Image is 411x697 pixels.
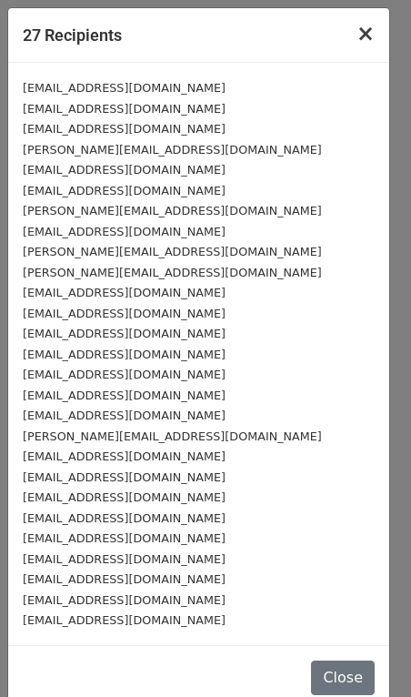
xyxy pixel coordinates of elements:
small: [EMAIL_ADDRESS][DOMAIN_NAME] [23,286,226,299]
button: Close [311,661,375,695]
small: [EMAIL_ADDRESS][DOMAIN_NAME] [23,450,226,463]
small: [EMAIL_ADDRESS][DOMAIN_NAME] [23,511,226,525]
small: [EMAIL_ADDRESS][DOMAIN_NAME] [23,327,226,340]
small: [EMAIL_ADDRESS][DOMAIN_NAME] [23,163,226,177]
small: [EMAIL_ADDRESS][DOMAIN_NAME] [23,409,226,422]
small: [EMAIL_ADDRESS][DOMAIN_NAME] [23,470,226,484]
small: [PERSON_NAME][EMAIL_ADDRESS][DOMAIN_NAME] [23,245,322,258]
small: [EMAIL_ADDRESS][DOMAIN_NAME] [23,307,226,320]
small: [EMAIL_ADDRESS][DOMAIN_NAME] [23,389,226,402]
small: [EMAIL_ADDRESS][DOMAIN_NAME] [23,531,226,545]
small: [EMAIL_ADDRESS][DOMAIN_NAME] [23,102,226,116]
small: [EMAIL_ADDRESS][DOMAIN_NAME] [23,81,226,95]
small: [PERSON_NAME][EMAIL_ADDRESS][DOMAIN_NAME] [23,429,322,443]
small: [EMAIL_ADDRESS][DOMAIN_NAME] [23,184,226,197]
small: [EMAIL_ADDRESS][DOMAIN_NAME] [23,348,226,361]
span: × [356,21,375,46]
small: [EMAIL_ADDRESS][DOMAIN_NAME] [23,572,226,586]
iframe: Chat Widget [320,610,411,697]
small: [EMAIL_ADDRESS][DOMAIN_NAME] [23,552,226,566]
small: [EMAIL_ADDRESS][DOMAIN_NAME] [23,490,226,504]
small: [EMAIL_ADDRESS][DOMAIN_NAME] [23,613,226,627]
small: [EMAIL_ADDRESS][DOMAIN_NAME] [23,368,226,381]
small: [PERSON_NAME][EMAIL_ADDRESS][DOMAIN_NAME] [23,143,322,157]
small: [EMAIL_ADDRESS][DOMAIN_NAME] [23,225,226,238]
small: [EMAIL_ADDRESS][DOMAIN_NAME] [23,593,226,607]
small: [PERSON_NAME][EMAIL_ADDRESS][DOMAIN_NAME] [23,204,322,217]
h5: 27 Recipients [23,23,122,47]
small: [PERSON_NAME][EMAIL_ADDRESS][DOMAIN_NAME] [23,266,322,279]
small: [EMAIL_ADDRESS][DOMAIN_NAME] [23,122,226,136]
button: Close [342,8,389,59]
